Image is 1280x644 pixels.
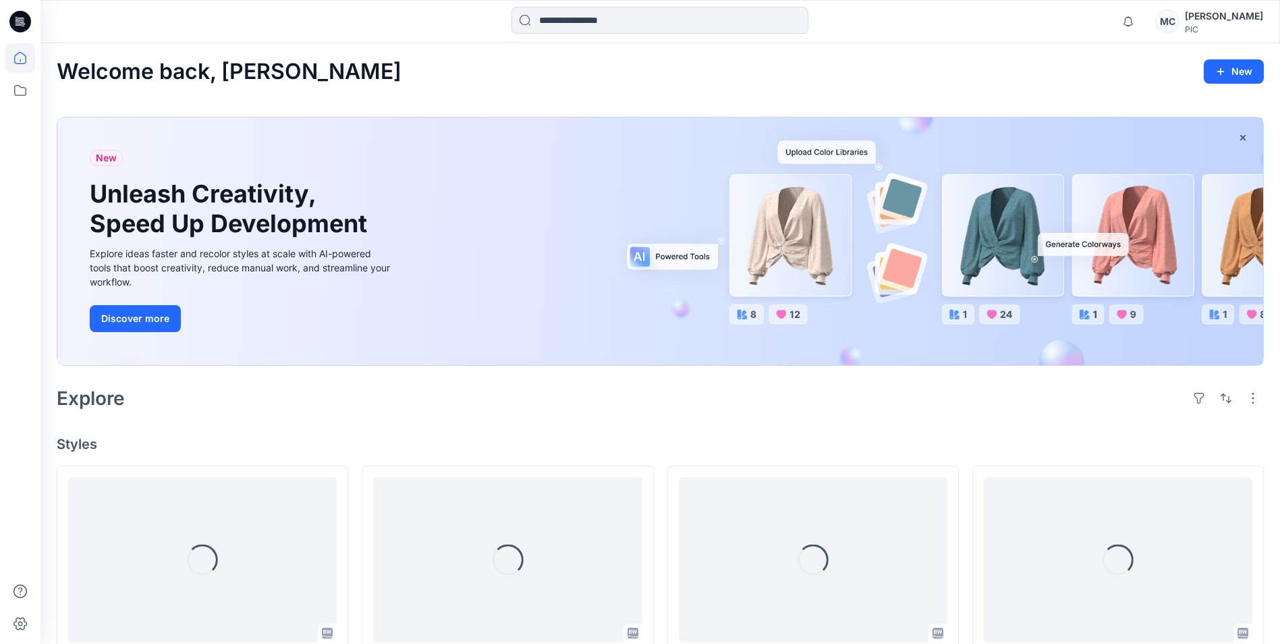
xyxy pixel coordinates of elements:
[57,59,401,84] h2: Welcome back, [PERSON_NAME]
[1185,8,1263,24] div: [PERSON_NAME]
[57,387,125,409] h2: Explore
[96,150,117,166] span: New
[1185,24,1263,34] div: PIC
[57,436,1264,452] h4: Styles
[90,180,373,238] h1: Unleash Creativity, Speed Up Development
[90,246,393,289] div: Explore ideas faster and recolor styles at scale with AI-powered tools that boost creativity, red...
[90,305,181,332] button: Discover more
[90,305,393,332] a: Discover more
[1155,9,1179,34] div: MC
[1204,59,1264,84] button: New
